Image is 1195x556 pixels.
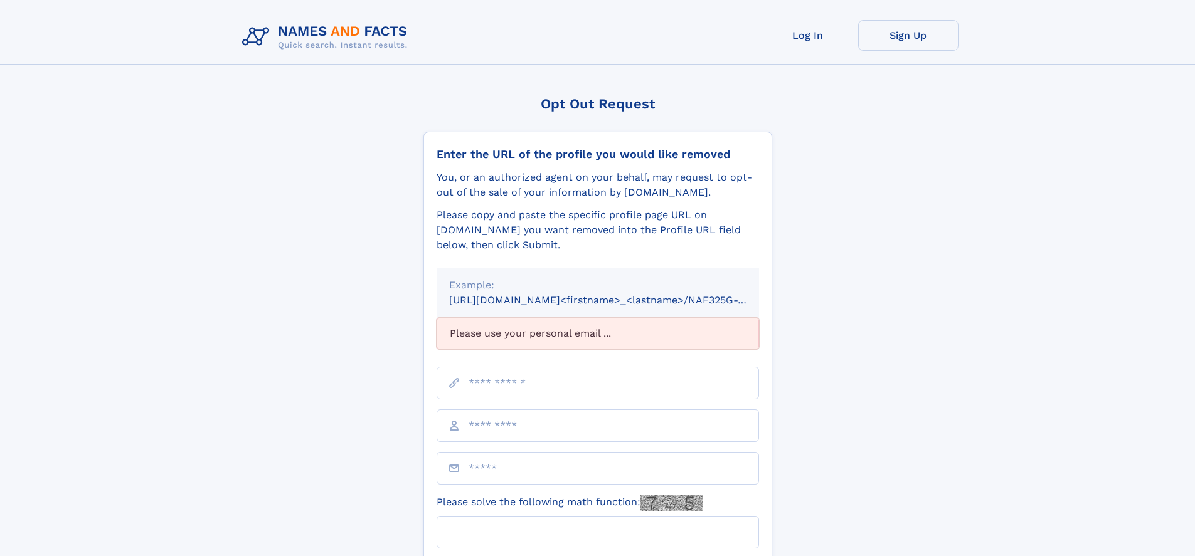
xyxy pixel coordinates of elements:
img: Logo Names and Facts [237,20,418,54]
div: Please copy and paste the specific profile page URL on [DOMAIN_NAME] you want removed into the Pr... [437,207,759,253]
small: [URL][DOMAIN_NAME]<firstname>_<lastname>/NAF325G-xxxxxxxx [449,294,783,306]
a: Log In [758,20,858,51]
label: Please solve the following math function: [437,495,703,511]
a: Sign Up [858,20,959,51]
div: You, or an authorized agent on your behalf, may request to opt-out of the sale of your informatio... [437,170,759,200]
div: Example: [449,278,746,293]
div: Please use your personal email ... [437,318,759,349]
div: Opt Out Request [423,96,772,112]
div: Enter the URL of the profile you would like removed [437,147,759,161]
